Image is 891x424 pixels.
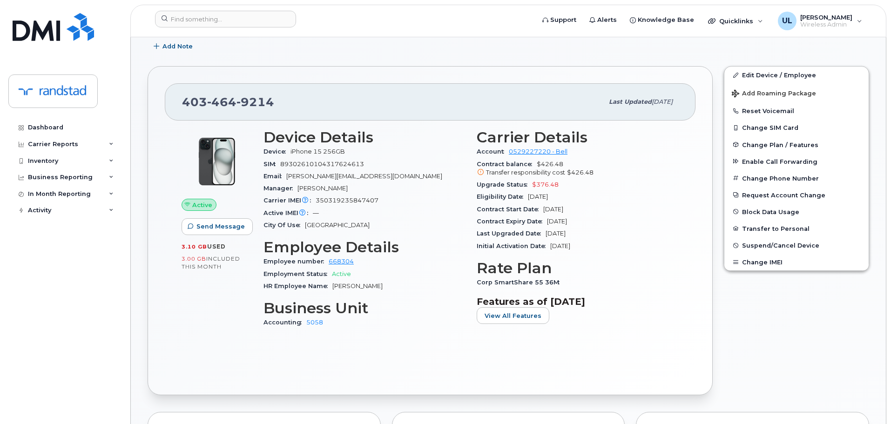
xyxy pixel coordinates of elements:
[477,206,543,213] span: Contract Start Date
[609,98,652,105] span: Last updated
[332,283,383,289] span: [PERSON_NAME]
[477,148,509,155] span: Account
[305,222,370,229] span: [GEOGRAPHIC_DATA]
[263,197,316,204] span: Carrier IMEI
[742,141,818,148] span: Change Plan / Features
[182,243,207,250] span: 3.10 GB
[207,95,236,109] span: 464
[306,319,323,326] a: 5058
[638,15,694,25] span: Knowledge Base
[332,270,351,277] span: Active
[477,181,532,188] span: Upgrade Status
[182,218,253,235] button: Send Message
[477,193,528,200] span: Eligibility Date
[724,136,869,153] button: Change Plan / Features
[477,161,679,177] span: $426.48
[329,258,354,265] a: 668304
[724,203,869,220] button: Block Data Usage
[280,161,364,168] span: 89302610104317624613
[316,197,378,204] span: 350319235847407
[771,12,869,30] div: Uraib Lakhani
[263,319,306,326] span: Accounting
[732,90,816,99] span: Add Roaming Package
[263,129,466,146] h3: Device Details
[742,158,817,165] span: Enable Call Forwarding
[547,218,567,225] span: [DATE]
[800,13,852,21] span: [PERSON_NAME]
[182,255,240,270] span: included this month
[724,153,869,170] button: Enable Call Forwarding
[800,21,852,28] span: Wireless Admin
[263,283,332,289] span: HR Employee Name
[263,185,297,192] span: Manager
[148,38,201,55] button: Add Note
[724,220,869,237] button: Transfer to Personal
[724,170,869,187] button: Change Phone Number
[477,161,537,168] span: Contract balance
[192,201,212,209] span: Active
[724,102,869,119] button: Reset Voicemail
[313,209,319,216] span: —
[182,256,206,262] span: 3.00 GB
[652,98,673,105] span: [DATE]
[263,161,280,168] span: SIM
[290,148,345,155] span: iPhone 15 256GB
[724,67,869,83] a: Edit Device / Employee
[485,311,541,320] span: View All Features
[583,11,623,29] a: Alerts
[477,260,679,276] h3: Rate Plan
[263,222,305,229] span: City Of Use
[782,15,792,27] span: UL
[263,173,286,180] span: Email
[286,173,442,180] span: [PERSON_NAME][EMAIL_ADDRESS][DOMAIN_NAME]
[550,15,576,25] span: Support
[536,11,583,29] a: Support
[477,129,679,146] h3: Carrier Details
[263,258,329,265] span: Employee number
[477,218,547,225] span: Contract Expiry Date
[477,296,679,307] h3: Features as of [DATE]
[597,15,617,25] span: Alerts
[742,242,819,249] span: Suspend/Cancel Device
[702,12,769,30] div: Quicklinks
[543,206,563,213] span: [DATE]
[724,187,869,203] button: Request Account Change
[567,169,594,176] span: $426.48
[182,95,274,109] span: 403
[263,239,466,256] h3: Employee Details
[263,300,466,316] h3: Business Unit
[623,11,701,29] a: Knowledge Base
[236,95,274,109] span: 9214
[532,181,559,188] span: $376.48
[719,17,753,25] span: Quicklinks
[509,148,567,155] a: 0529227220 - Bell
[724,83,869,102] button: Add Roaming Package
[263,270,332,277] span: Employment Status
[724,119,869,136] button: Change SIM Card
[477,242,550,249] span: Initial Activation Date
[297,185,348,192] span: [PERSON_NAME]
[550,242,570,249] span: [DATE]
[528,193,548,200] span: [DATE]
[486,169,565,176] span: Transfer responsibility cost
[724,237,869,254] button: Suspend/Cancel Device
[546,230,566,237] span: [DATE]
[477,307,549,324] button: View All Features
[263,148,290,155] span: Device
[189,134,245,189] img: iPhone_15_Black.png
[477,279,564,286] span: Corp SmartShare 55 36M
[724,254,869,270] button: Change IMEI
[162,42,193,51] span: Add Note
[196,222,245,231] span: Send Message
[155,11,296,27] input: Find something...
[207,243,226,250] span: used
[263,209,313,216] span: Active IMEI
[477,230,546,237] span: Last Upgraded Date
